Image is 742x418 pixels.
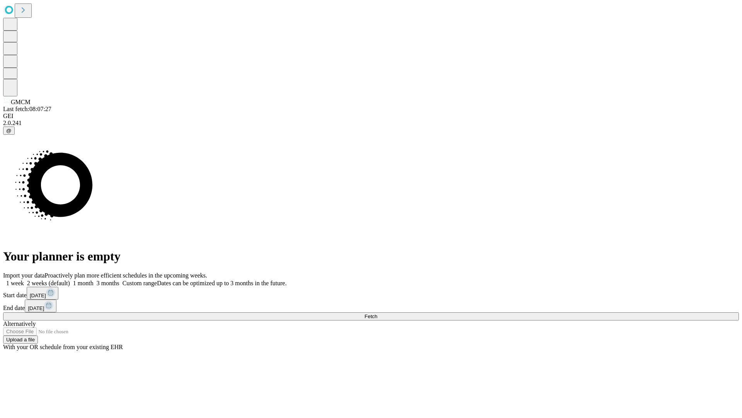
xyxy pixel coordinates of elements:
[97,280,119,286] span: 3 months
[45,272,207,279] span: Proactively plan more efficient schedules in the upcoming weeks.
[3,312,739,320] button: Fetch
[73,280,94,286] span: 1 month
[123,280,157,286] span: Custom range
[3,120,739,127] div: 2.0.241
[3,287,739,300] div: Start date
[3,320,36,327] span: Alternatively
[364,313,377,319] span: Fetch
[3,106,51,112] span: Last fetch: 08:07:27
[3,300,739,312] div: End date
[27,280,70,286] span: 2 weeks (default)
[28,305,44,311] span: [DATE]
[3,344,123,350] span: With your OR schedule from your existing EHR
[3,249,739,264] h1: Your planner is empty
[6,280,24,286] span: 1 week
[27,287,58,300] button: [DATE]
[25,300,56,312] button: [DATE]
[3,272,45,279] span: Import your data
[3,113,739,120] div: GEI
[6,128,12,134] span: @
[11,99,31,105] span: GMCM
[157,280,286,286] span: Dates can be optimized up to 3 months in the future.
[3,336,38,344] button: Upload a file
[3,127,15,135] button: @
[30,293,46,298] span: [DATE]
